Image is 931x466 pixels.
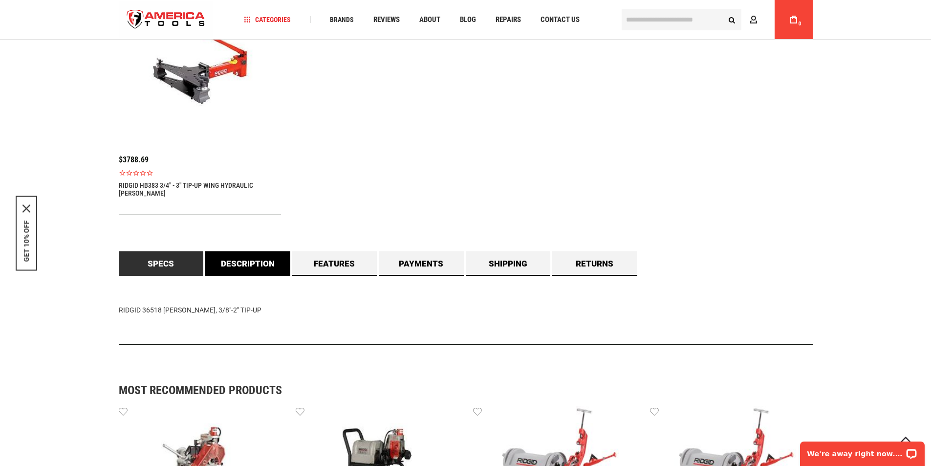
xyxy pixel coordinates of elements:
[466,251,551,276] a: Shipping
[536,13,584,26] a: Contact Us
[239,13,295,26] a: Categories
[496,16,521,23] span: Repairs
[369,13,404,26] a: Reviews
[541,16,580,23] span: Contact Us
[723,10,741,29] button: Search
[119,169,281,177] span: Rated 0.0 out of 5 stars 0 reviews
[205,251,290,276] a: Description
[22,204,30,212] button: Close
[119,1,214,38] a: store logo
[292,251,377,276] a: Features
[119,251,204,276] a: Specs
[491,13,525,26] a: Repairs
[379,251,464,276] a: Payments
[799,21,801,26] span: 0
[419,16,440,23] span: About
[119,155,149,164] span: $3788.69
[22,220,30,262] button: GET 10% OFF
[415,13,445,26] a: About
[119,276,813,345] div: RIDGID 36518 [PERSON_NAME], 3/8"-2" TIP-UP
[552,251,637,276] a: Returns
[460,16,476,23] span: Blog
[119,384,779,396] strong: Most Recommended Products
[119,1,214,38] img: America Tools
[325,13,358,26] a: Brands
[373,16,400,23] span: Reviews
[455,13,480,26] a: Blog
[22,204,30,212] svg: close icon
[119,181,281,197] a: RIDGID HB383 3/4" - 3" TIP-UP WING HYDRAULIC [PERSON_NAME]
[794,435,931,466] iframe: LiveChat chat widget
[330,16,354,23] span: Brands
[244,16,291,23] span: Categories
